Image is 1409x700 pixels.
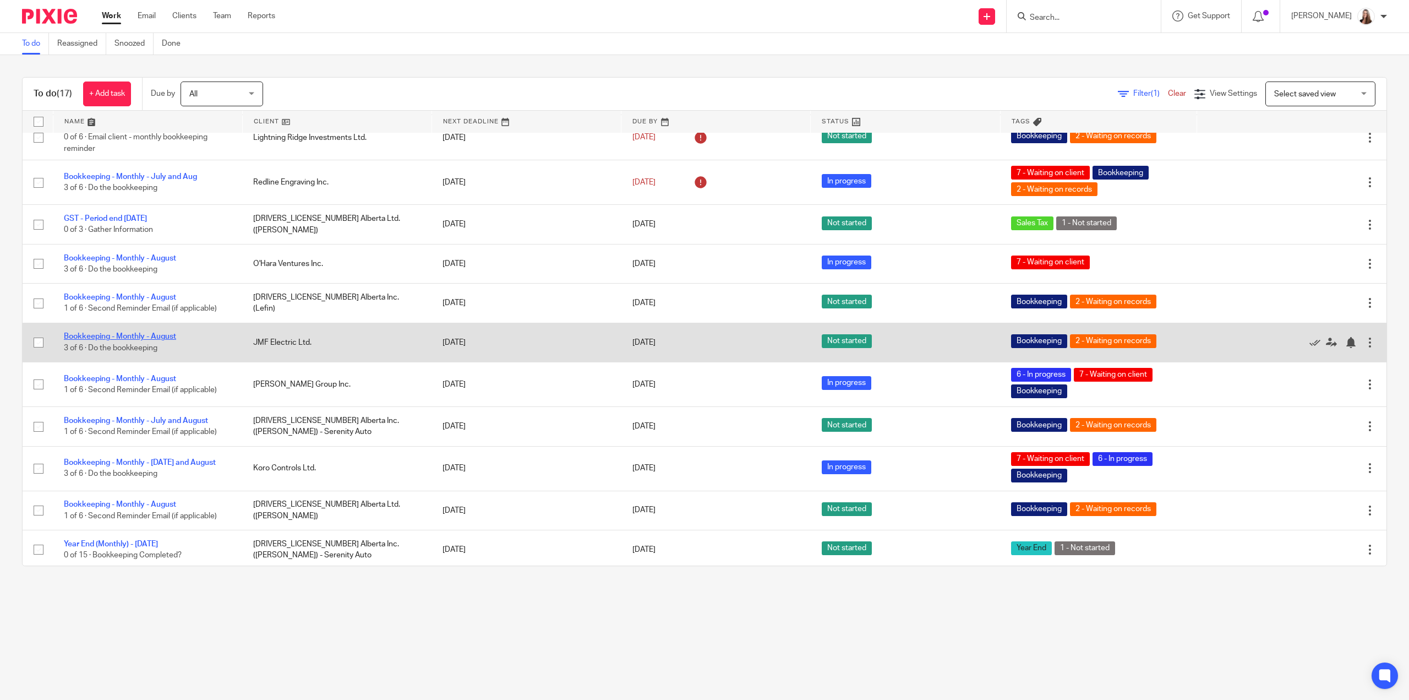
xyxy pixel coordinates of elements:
td: Koro Controls Ltd. [242,446,432,491]
span: 2 - Waiting on records [1070,129,1156,143]
td: [DRIVERS_LICENSE_NUMBER] Alberta Inc. (Lefin) [242,284,432,323]
td: Lightning Ridge Investments Ltd. [242,115,432,160]
span: In progress [822,174,871,188]
span: 7 - Waiting on client [1011,452,1090,466]
td: [DATE] [432,205,621,244]
td: [DATE] [432,160,621,205]
span: 1 of 6 · Second Reminder Email (if applicable) [64,512,217,520]
td: [DRIVERS_LICENSE_NUMBER] Alberta Inc. ([PERSON_NAME]) - Serenity Auto [242,530,432,569]
span: Not started [822,295,872,308]
span: Bookkeeping [1011,384,1067,398]
a: Bookkeeping - Monthly - August [64,333,176,340]
span: View Settings [1210,90,1257,97]
span: Filter [1133,90,1168,97]
span: In progress [822,460,871,474]
a: To do [22,33,49,55]
a: Year End (Monthly) - [DATE] [64,540,158,548]
a: GST - Period end [DATE] [64,215,147,223]
td: [DRIVERS_LICENSE_NUMBER] Alberta Ltd. ([PERSON_NAME]) [242,205,432,244]
a: Done [162,33,189,55]
span: Bookkeeping [1011,129,1067,143]
a: Reports [248,10,275,21]
span: 3 of 6 · Do the bookkeeping [64,344,157,352]
span: In progress [822,256,871,269]
span: Bookkeeping [1011,502,1067,516]
span: 1 of 6 · Second Reminder Email (if applicable) [64,305,217,313]
span: Bookkeeping [1093,166,1149,180]
span: Not started [822,502,872,516]
span: 6 - In progress [1093,452,1153,466]
td: [PERSON_NAME] Group Inc. [242,362,432,407]
span: (17) [57,89,72,98]
a: Snoozed [114,33,154,55]
span: Bookkeeping [1011,418,1067,432]
span: 6 - In progress [1011,368,1071,382]
span: Bookkeeping [1011,295,1067,308]
a: Bookkeeping - Monthly - August [64,375,176,383]
span: [DATE] [632,422,656,430]
span: Get Support [1188,12,1230,20]
td: [DATE] [432,362,621,407]
span: [DATE] [632,221,656,229]
span: 7 - Waiting on client [1074,368,1153,382]
td: [DATE] [432,284,621,323]
td: Redline Engraving Inc. [242,160,432,205]
span: [DATE] [632,381,656,388]
span: Bookkeeping [1011,469,1067,482]
span: 2 - Waiting on records [1070,502,1156,516]
td: [DATE] [432,244,621,283]
a: + Add task [83,82,131,106]
a: Reassigned [57,33,106,55]
td: JMF Electric Ltd. [242,323,432,362]
a: Bookkeeping - Monthly - July and August [64,417,208,425]
td: [DRIVERS_LICENSE_NUMBER] Alberta Ltd. ([PERSON_NAME]) [242,491,432,530]
td: O'Hara Ventures Inc. [242,244,432,283]
span: Sales Tax [1011,216,1053,230]
span: 1 of 6 · Second Reminder Email (if applicable) [64,428,217,436]
span: [DATE] [632,464,656,472]
td: [DATE] [432,323,621,362]
a: Email [138,10,156,21]
span: 7 - Waiting on client [1011,256,1090,269]
p: Due by [151,88,175,99]
td: [DRIVERS_LICENSE_NUMBER] Alberta Inc. ([PERSON_NAME]) - Serenity Auto [242,407,432,446]
p: [PERSON_NAME] [1291,10,1352,21]
span: 3 of 6 · Do the bookkeeping [64,265,157,273]
td: [DATE] [432,530,621,569]
a: Work [102,10,121,21]
span: 2 - Waiting on records [1070,418,1156,432]
span: [DATE] [632,507,656,514]
td: [DATE] [432,446,621,491]
a: Bookkeeping - Monthly - August [64,294,176,301]
span: Not started [822,541,872,555]
img: Pixie [22,9,77,24]
span: Not started [822,418,872,432]
span: 1 - Not started [1055,541,1115,555]
td: [DATE] [432,407,621,446]
span: [DATE] [632,178,656,186]
span: 3 of 6 · Do the bookkeeping [64,185,157,192]
span: 0 of 3 · Gather Information [64,226,153,234]
span: Tags [1012,118,1030,124]
span: Year End [1011,541,1052,555]
span: In progress [822,376,871,390]
span: [DATE] [632,133,656,141]
a: Team [213,10,231,21]
span: Bookkeeping [1011,334,1067,348]
td: [DATE] [432,115,621,160]
a: Bookkeeping - Monthly - [DATE] and August [64,459,216,466]
span: 0 of 6 · Email client - monthly bookkeeping reminder [64,134,207,153]
span: 7 - Waiting on client [1011,166,1090,180]
a: Bookkeeping - Monthly - August [64,254,176,262]
span: 3 of 6 · Do the bookkeeping [64,470,157,478]
span: 1 - Not started [1056,216,1117,230]
h1: To do [34,88,72,100]
span: Not started [822,129,872,143]
a: Mark as done [1309,337,1326,348]
span: Not started [822,216,872,230]
a: Clients [172,10,196,21]
span: 2 - Waiting on records [1070,295,1156,308]
td: [DATE] [432,491,621,530]
span: Not started [822,334,872,348]
span: [DATE] [632,339,656,346]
